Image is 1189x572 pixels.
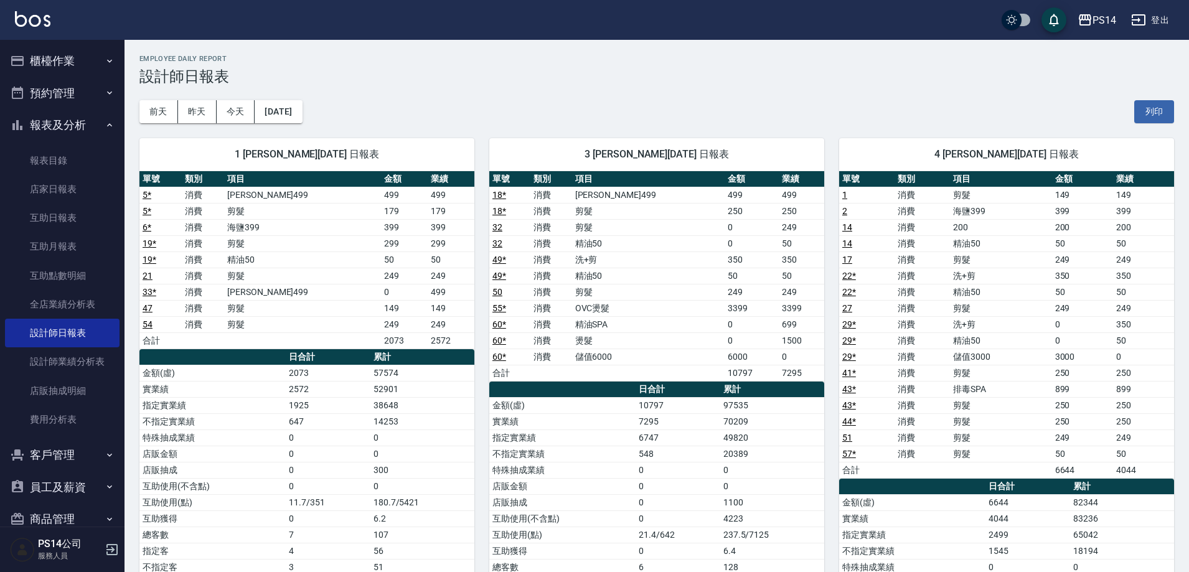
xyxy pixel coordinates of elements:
[217,100,255,123] button: 今天
[895,397,950,413] td: 消費
[725,365,779,381] td: 10797
[530,187,571,203] td: 消費
[381,332,428,349] td: 2073
[1070,527,1174,543] td: 65042
[489,527,636,543] td: 互助使用(點)
[139,171,474,349] table: a dense table
[854,148,1159,161] span: 4 [PERSON_NAME][DATE] 日報表
[779,316,824,332] td: 699
[839,462,895,478] td: 合計
[725,171,779,187] th: 金額
[5,377,120,405] a: 店販抽成明細
[839,527,985,543] td: 指定實業績
[428,203,474,219] td: 179
[1052,284,1113,300] td: 50
[950,365,1052,381] td: 剪髮
[572,187,725,203] td: [PERSON_NAME]499
[720,429,824,446] td: 49820
[985,510,1069,527] td: 4044
[381,251,428,268] td: 50
[895,300,950,316] td: 消費
[370,478,474,494] td: 0
[1113,349,1174,365] td: 0
[985,494,1069,510] td: 6644
[370,510,474,527] td: 6.2
[572,235,725,251] td: 精油50
[143,303,153,313] a: 47
[182,316,224,332] td: 消費
[428,171,474,187] th: 業績
[530,316,571,332] td: 消費
[286,510,370,527] td: 0
[489,171,530,187] th: 單號
[428,332,474,349] td: 2572
[950,187,1052,203] td: 剪髮
[895,429,950,446] td: 消費
[38,538,101,550] h5: PS14公司
[895,171,950,187] th: 類別
[720,527,824,543] td: 237.5/7125
[5,232,120,261] a: 互助月報表
[779,332,824,349] td: 1500
[139,446,286,462] td: 店販金額
[950,203,1052,219] td: 海鹽399
[5,503,120,535] button: 商品管理
[1093,12,1116,28] div: PS14
[842,190,847,200] a: 1
[572,171,725,187] th: 項目
[1113,251,1174,268] td: 249
[950,381,1052,397] td: 排毒SPA
[895,349,950,365] td: 消費
[1070,479,1174,495] th: 累計
[489,429,636,446] td: 指定實業績
[286,446,370,462] td: 0
[950,446,1052,462] td: 剪髮
[139,478,286,494] td: 互助使用(不含點)
[895,332,950,349] td: 消費
[5,347,120,376] a: 設計師業績分析表
[842,433,852,443] a: 51
[720,478,824,494] td: 0
[530,171,571,187] th: 類別
[381,300,428,316] td: 149
[139,68,1174,85] h3: 設計師日報表
[154,148,459,161] span: 1 [PERSON_NAME][DATE] 日報表
[779,284,824,300] td: 249
[530,332,571,349] td: 消費
[10,537,35,562] img: Person
[1113,284,1174,300] td: 50
[839,171,1174,479] table: a dense table
[720,510,824,527] td: 4223
[489,397,636,413] td: 金額(虛)
[1052,300,1113,316] td: 249
[143,319,153,329] a: 54
[1052,429,1113,446] td: 249
[530,251,571,268] td: 消費
[1113,397,1174,413] td: 250
[38,550,101,561] p: 服務人員
[895,187,950,203] td: 消費
[1113,300,1174,316] td: 249
[139,543,286,559] td: 指定客
[842,255,852,265] a: 17
[370,446,474,462] td: 0
[950,284,1052,300] td: 精油50
[428,235,474,251] td: 299
[182,284,224,300] td: 消費
[1113,429,1174,446] td: 249
[725,316,779,332] td: 0
[286,413,370,429] td: 647
[530,300,571,316] td: 消費
[182,268,224,284] td: 消費
[779,171,824,187] th: 業績
[1113,235,1174,251] td: 50
[725,203,779,219] td: 250
[224,284,381,300] td: [PERSON_NAME]499
[504,148,809,161] span: 3 [PERSON_NAME][DATE] 日報表
[725,235,779,251] td: 0
[636,494,720,510] td: 0
[286,462,370,478] td: 0
[950,332,1052,349] td: 精油50
[720,413,824,429] td: 70209
[381,235,428,251] td: 299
